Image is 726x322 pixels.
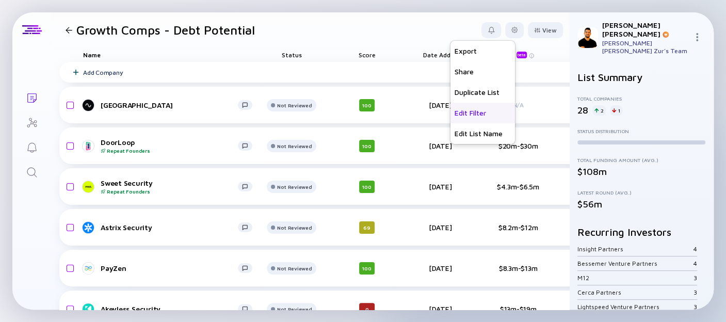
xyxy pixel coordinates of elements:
[610,105,622,116] div: 1
[602,21,689,38] div: [PERSON_NAME] [PERSON_NAME]
[693,33,701,41] img: Menu
[485,223,552,232] div: $8.2m-$12m
[577,166,705,177] div: $108m
[277,265,312,271] div: Not Reviewed
[577,105,588,116] div: 28
[485,264,552,272] div: $8.3m-$13m
[83,303,261,315] a: Akeyless Security
[277,184,312,190] div: Not Reviewed
[450,61,515,82] div: Share
[411,223,469,232] div: [DATE]
[517,52,527,58] div: beta
[577,288,693,296] div: Cerca Partners
[577,303,693,311] div: Lightspeed Venture Partners
[101,101,238,109] div: [GEOGRAPHIC_DATA]
[528,22,563,38] button: View
[602,39,689,55] div: [PERSON_NAME] [PERSON_NAME] Zur's Team
[577,27,598,48] img: Noam Profile Picture
[577,189,705,196] div: Latest Round (Avg.)
[577,128,705,134] div: Status Distribution
[12,109,51,134] a: Investor Map
[693,274,697,282] div: 3
[693,303,697,311] div: 3
[359,99,375,111] div: 100
[12,134,51,159] a: Reminders
[277,102,312,108] div: Not Reviewed
[277,306,312,312] div: Not Reviewed
[277,224,312,231] div: Not Reviewed
[577,199,705,210] div: $56m
[101,223,238,232] div: Astrix Security
[450,82,515,103] div: Duplicate List
[592,105,606,116] div: 2
[359,181,375,193] div: 100
[577,226,705,238] h2: Recurring Investors
[83,179,261,195] a: Sweet SecurityRepeat Founders
[450,103,515,123] div: Edit Filter
[485,182,552,191] div: $4.3m-$6.5m
[83,262,261,275] a: PayZen
[359,140,375,152] div: 100
[577,245,693,253] div: Insight Partners
[411,304,469,313] div: [DATE]
[101,188,238,195] div: Repeat Founders
[485,304,552,313] div: $13m-$19m
[359,303,375,315] div: 0
[75,47,261,62] div: Name
[101,148,238,154] div: Repeat Founders
[411,182,469,191] div: [DATE]
[450,123,515,144] div: Edit List Name
[577,95,705,102] div: Total Companies
[83,221,261,234] a: Astrix Security
[282,51,302,59] span: Status
[411,47,469,62] div: Date Added
[101,264,238,272] div: PayZen
[277,143,312,149] div: Not Reviewed
[693,260,697,267] div: 4
[693,245,697,253] div: 4
[411,141,469,150] div: [DATE]
[83,69,123,76] div: Add Company
[338,47,396,62] div: Score
[83,99,261,111] a: [GEOGRAPHIC_DATA]
[12,159,51,184] a: Search
[101,179,238,195] div: Sweet Security
[359,221,375,234] div: 69
[450,41,515,61] div: Export
[83,138,261,154] a: DoorLoopRepeat Founders
[101,138,238,154] div: DoorLoop
[411,101,469,109] div: [DATE]
[359,262,375,275] div: 100
[101,304,238,313] div: Akeyless Security
[693,288,697,296] div: 3
[577,157,705,163] div: Total Funding Amount (Avg.)
[411,264,469,272] div: [DATE]
[577,274,693,282] div: M12
[12,85,51,109] a: Lists
[577,71,705,83] h2: List Summary
[577,260,693,267] div: Bessemer Venture Partners
[76,23,255,37] h1: Growth Comps - Debt Potential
